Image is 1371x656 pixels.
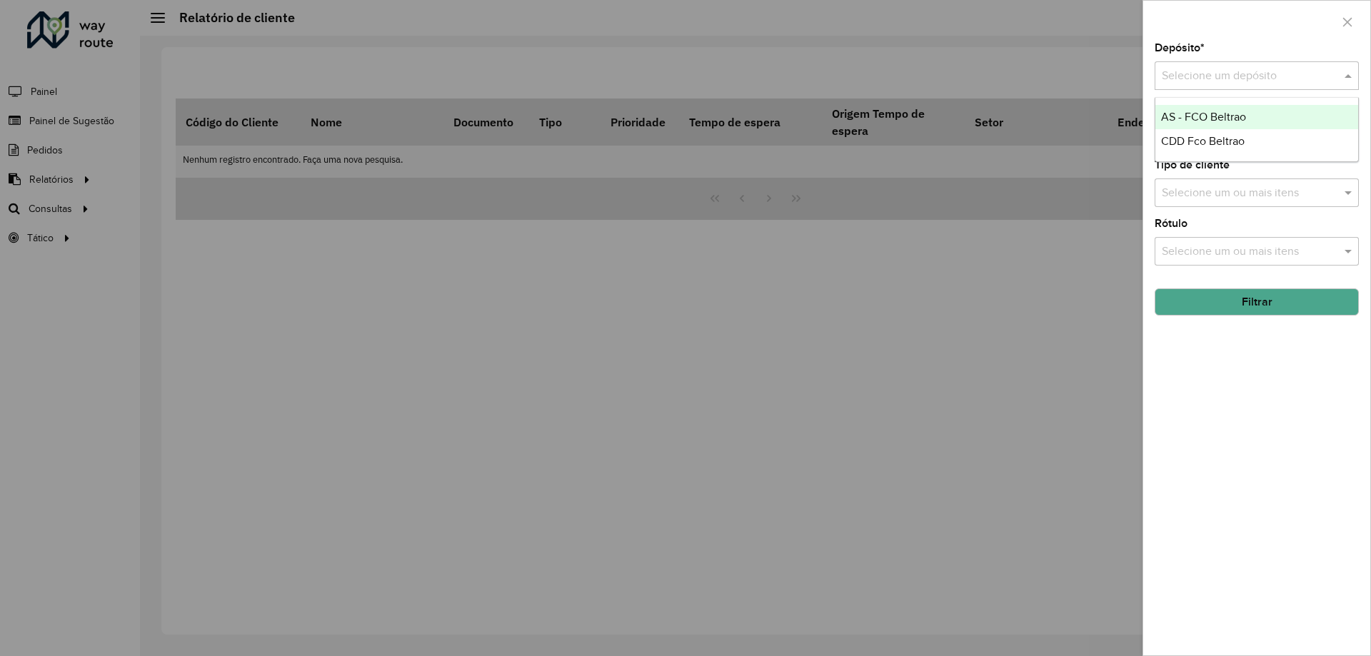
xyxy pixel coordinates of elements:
label: Rótulo [1155,215,1187,232]
label: Tipo de cliente [1155,156,1230,173]
ng-dropdown-panel: Options list [1155,97,1359,162]
span: CDD Fco Beltrao [1161,135,1245,147]
button: Filtrar [1155,288,1359,316]
span: AS - FCO Beltrao [1161,111,1246,123]
label: Depósito [1155,39,1205,56]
